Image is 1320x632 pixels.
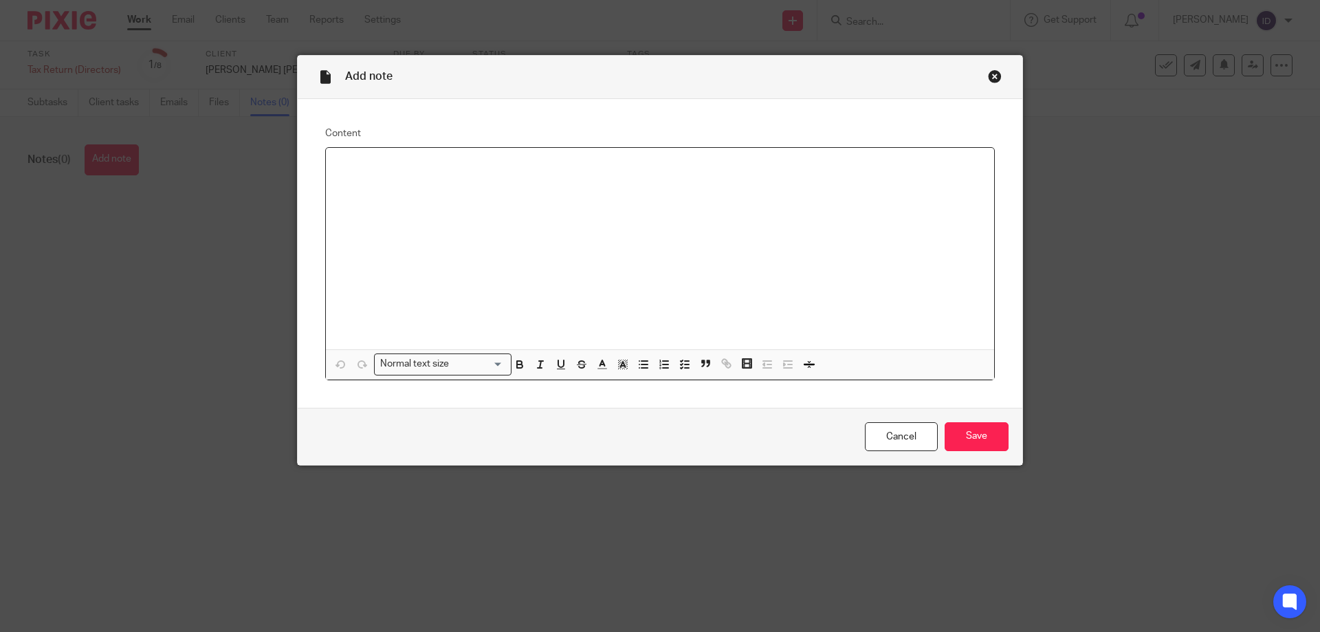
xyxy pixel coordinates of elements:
[865,422,938,452] a: Cancel
[377,357,452,371] span: Normal text size
[988,69,1002,83] div: Close this dialog window
[945,422,1009,452] input: Save
[454,357,503,371] input: Search for option
[345,71,393,82] span: Add note
[325,127,995,140] label: Content
[374,353,511,375] div: Search for option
